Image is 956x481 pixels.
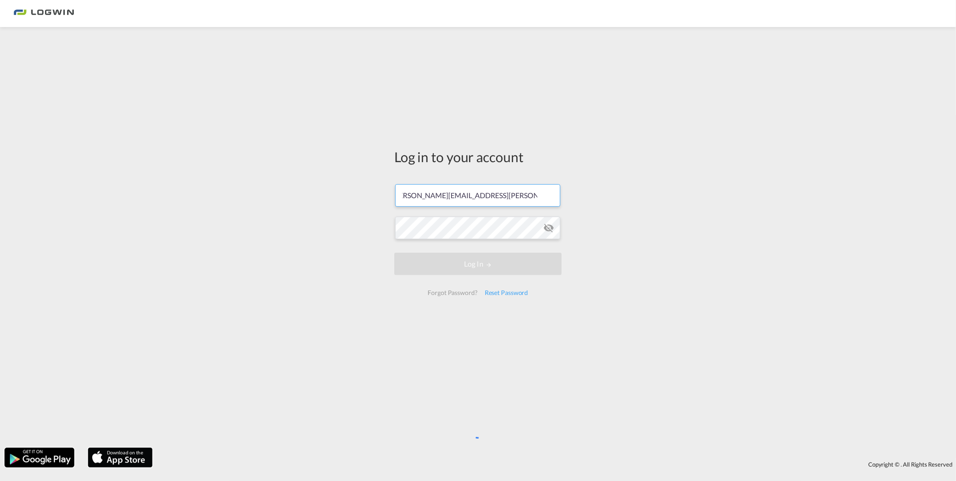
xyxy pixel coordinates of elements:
div: Reset Password [481,285,532,301]
div: Copyright © . All Rights Reserved [157,457,956,472]
button: LOGIN [394,253,562,275]
input: Enter email/phone number [395,184,560,207]
div: Forgot Password? [424,285,481,301]
img: bc73a0e0d8c111efacd525e4c8ad7d32.png [14,4,74,24]
img: google.png [4,447,75,468]
div: Log in to your account [394,147,562,166]
md-icon: icon-eye-off [543,222,554,233]
img: apple.png [87,447,153,468]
